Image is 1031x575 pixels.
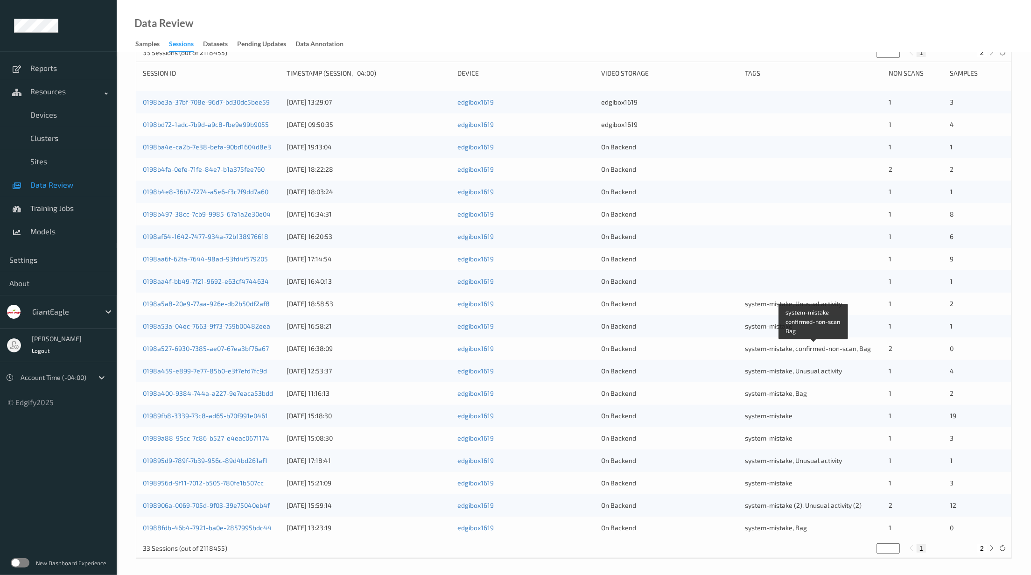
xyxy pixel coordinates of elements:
[601,254,738,264] div: On Backend
[203,38,237,51] a: Datasets
[287,478,451,488] div: [DATE] 15:21:09
[295,38,353,51] a: Data Annotation
[601,456,738,465] div: On Backend
[950,232,954,240] span: 6
[287,210,451,219] div: [DATE] 16:34:31
[287,165,451,174] div: [DATE] 18:22:28
[601,478,738,488] div: On Backend
[143,210,271,218] a: 0198b497-38cc-7cb9-9985-67a1a2e30e04
[143,188,268,196] a: 0198b4e8-36b7-7274-a5e6-f3c7f9dd7a60
[977,49,987,57] button: 2
[143,98,270,106] a: 0198be3a-37bf-708e-96d7-bd30dc5bee59
[134,19,193,28] div: Data Review
[143,434,269,442] a: 01989a88-95cc-7c86-b527-e4eac0671174
[457,456,494,464] a: edgibox1619
[287,456,451,465] div: [DATE] 17:18:41
[457,143,494,151] a: edgibox1619
[889,143,891,151] span: 1
[457,434,494,442] a: edgibox1619
[601,165,738,174] div: On Backend
[287,389,451,398] div: [DATE] 11:16:13
[601,142,738,152] div: On Backend
[457,322,494,330] a: edgibox1619
[287,254,451,264] div: [DATE] 17:14:54
[950,210,954,218] span: 8
[457,300,494,308] a: edgibox1619
[135,39,160,51] div: Samples
[950,255,954,263] span: 9
[457,69,595,78] div: Device
[457,277,494,285] a: edgibox1619
[917,49,926,57] button: 1
[889,456,891,464] span: 1
[601,434,738,443] div: On Backend
[143,501,270,509] a: 0198906a-0069-705d-9f03-39e75040eb4f
[950,277,953,285] span: 1
[601,187,738,196] div: On Backend
[457,165,494,173] a: edgibox1619
[143,367,267,375] a: 0198a459-e899-7e77-85b0-e3f7efd7fc9d
[295,39,344,51] div: Data Annotation
[601,98,738,107] div: edgibox1619
[601,210,738,219] div: On Backend
[950,98,954,106] span: 3
[977,544,987,553] button: 2
[601,344,738,353] div: On Backend
[889,120,891,128] span: 1
[889,98,891,106] span: 1
[601,232,738,241] div: On Backend
[950,389,954,397] span: 2
[237,39,286,51] div: Pending Updates
[950,479,954,487] span: 3
[950,69,1005,78] div: Samples
[143,255,268,263] a: 0198aa6f-62fa-7644-98ad-93fd4f579205
[287,98,451,107] div: [DATE] 13:29:07
[287,232,451,241] div: [DATE] 16:20:53
[287,411,451,421] div: [DATE] 15:18:30
[950,300,954,308] span: 2
[287,434,451,443] div: [DATE] 15:08:30
[143,322,270,330] a: 0198a53a-04ec-7663-9f73-759b00482eea
[457,120,494,128] a: edgibox1619
[889,232,891,240] span: 1
[889,188,891,196] span: 1
[889,524,891,532] span: 1
[950,501,956,509] span: 12
[135,38,169,51] a: Samples
[889,255,891,263] span: 1
[457,210,494,218] a: edgibox1619
[143,524,272,532] a: 01988fdb-46b4-7921-ba0e-2857995bdc44
[457,367,494,375] a: edgibox1619
[143,479,264,487] a: 0198956d-9f11-7012-b505-780fe1b507cc
[745,322,793,330] span: system-mistake
[457,188,494,196] a: edgibox1619
[889,479,891,487] span: 1
[601,389,738,398] div: On Backend
[287,366,451,376] div: [DATE] 12:53:37
[287,277,451,286] div: [DATE] 16:40:13
[143,344,269,352] a: 0198a527-6930-7385-ae07-67ea3bf76a67
[917,544,926,553] button: 1
[169,39,194,52] div: Sessions
[237,38,295,51] a: Pending Updates
[950,165,954,173] span: 2
[950,524,954,532] span: 0
[889,69,944,78] div: Non Scans
[601,501,738,510] div: On Backend
[457,389,494,397] a: edgibox1619
[457,412,494,420] a: edgibox1619
[745,300,842,308] span: system-mistake, Unusual activity
[143,232,268,240] a: 0198af64-1642-7477-934a-72b138976618
[950,120,954,128] span: 4
[287,69,451,78] div: Timestamp (Session, -04:00)
[950,344,954,352] span: 0
[143,300,270,308] a: 0198a5a8-20e9-77aa-926e-db2b50df2af8
[950,322,953,330] span: 1
[457,501,494,509] a: edgibox1619
[287,322,451,331] div: [DATE] 16:58:21
[745,412,793,420] span: system-mistake
[889,501,892,509] span: 2
[287,344,451,353] div: [DATE] 16:38:09
[203,39,228,51] div: Datasets
[745,524,807,532] span: system-mistake, Bag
